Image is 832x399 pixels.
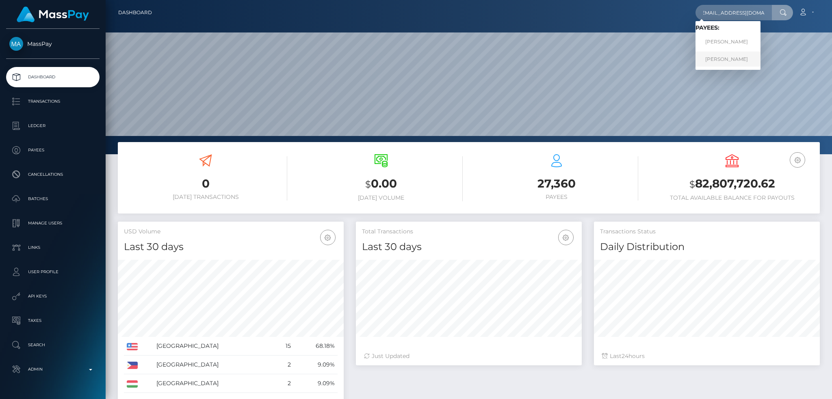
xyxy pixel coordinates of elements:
a: Dashboard [118,4,152,21]
td: [GEOGRAPHIC_DATA] [154,356,274,374]
p: Cancellations [9,168,96,181]
p: Manage Users [9,217,96,229]
h5: USD Volume [124,228,338,236]
input: Search... [695,5,772,20]
td: [GEOGRAPHIC_DATA] [154,374,274,393]
img: HU.png [127,380,138,388]
p: API Keys [9,290,96,302]
img: MassPay [9,37,23,51]
td: 68.18% [294,337,338,356]
h4: Daily Distribution [600,240,814,254]
h3: 0 [124,176,287,192]
p: Taxes [9,315,96,327]
p: Dashboard [9,71,96,83]
td: 9.09% [294,356,338,374]
h6: Payees: [695,24,760,31]
a: [PERSON_NAME] [695,52,760,67]
p: Ledger [9,120,96,132]
a: Batches [6,189,100,209]
td: 15 [274,337,294,356]
h3: 27,360 [475,176,638,192]
a: User Profile [6,262,100,282]
div: Last hours [602,352,812,360]
a: Cancellations [6,164,100,185]
h3: 82,807,720.62 [650,176,814,192]
a: Links [6,237,100,258]
p: Batches [9,193,96,205]
h5: Total Transactions [362,228,576,236]
a: Search [6,335,100,355]
td: [GEOGRAPHIC_DATA] [154,337,274,356]
a: Taxes [6,311,100,331]
a: Admin [6,359,100,380]
p: User Profile [9,266,96,278]
p: Payees [9,144,96,156]
img: MassPay Logo [17,6,89,22]
td: 9.09% [294,374,338,393]
a: API Keys [6,286,100,306]
h6: [DATE] Volume [299,194,463,201]
p: Search [9,339,96,351]
a: Payees [6,140,100,160]
span: MassPay [6,40,100,47]
a: Ledger [6,116,100,136]
h6: Payees [475,194,638,201]
p: Transactions [9,95,96,108]
a: Dashboard [6,67,100,87]
img: US.png [127,343,138,350]
img: PH.png [127,362,138,369]
small: $ [365,179,371,190]
small: $ [689,179,695,190]
div: Just Updated [364,352,574,360]
h6: [DATE] Transactions [124,194,287,201]
td: 2 [274,374,294,393]
p: Admin [9,363,96,375]
h4: Last 30 days [124,240,338,254]
h3: 0.00 [299,176,463,192]
span: 24 [622,352,628,360]
a: Manage Users [6,213,100,233]
h5: Transactions Status [600,228,814,236]
h6: Total Available Balance for Payouts [650,194,814,201]
td: 2 [274,356,294,374]
a: [PERSON_NAME] [695,35,760,50]
h4: Last 30 days [362,240,576,254]
a: Transactions [6,91,100,112]
p: Links [9,242,96,254]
